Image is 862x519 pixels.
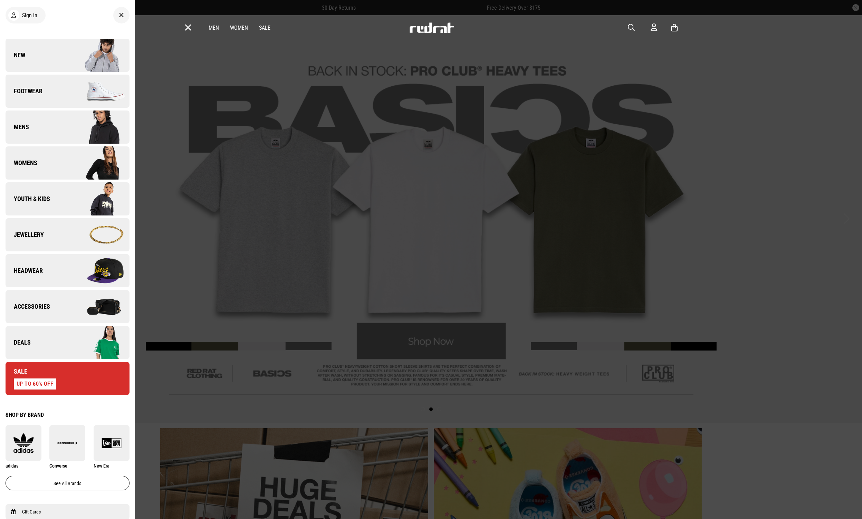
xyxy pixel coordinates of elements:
span: New Era [94,463,109,469]
button: Open LiveChat chat widget [6,3,26,23]
span: New [6,51,25,59]
a: Womens Company [6,146,130,180]
span: adidas [6,463,18,469]
span: Accessories [6,302,50,311]
a: Deals Company [6,326,130,359]
div: UP TO 60% OFF [14,378,56,390]
img: Company [67,74,129,108]
span: Sale [6,367,27,376]
a: See all brands [6,476,130,490]
a: Accessories Company [6,290,130,323]
span: Gift Cards [22,508,41,516]
a: Headwear Company [6,254,130,287]
a: Men [209,25,219,31]
img: adidas [6,433,41,453]
img: Company [67,218,129,252]
a: adidas adidas [6,425,41,469]
span: Sign in [22,12,37,19]
img: Company [67,253,129,288]
img: New Era [94,433,130,453]
a: Footwear Company [6,75,130,108]
img: Company [67,38,129,73]
a: New Company [6,39,130,72]
img: Company [67,146,129,180]
a: Mens Company [6,110,130,144]
span: Jewellery [6,231,44,239]
img: Company [67,182,129,216]
a: Women [230,25,248,31]
img: Redrat logo [409,22,454,33]
div: Shop by Brand [6,412,130,418]
a: Converse Converse [49,425,85,469]
a: New Era New Era [94,425,130,469]
span: Deals [6,338,31,347]
a: Youth & Kids Company [6,182,130,215]
span: Youth & Kids [6,195,50,203]
a: Jewellery Company [6,218,130,251]
a: Sale UP TO 60% OFF [6,362,130,395]
a: Sale [259,25,270,31]
span: Mens [6,123,29,131]
span: Womens [6,159,37,167]
img: Company [67,325,129,360]
img: Company [67,289,129,324]
span: Converse [49,463,67,469]
a: Gift Cards [11,508,124,516]
img: Converse [49,433,85,453]
span: Headwear [6,267,43,275]
img: Company [67,110,129,144]
span: Footwear [6,87,42,95]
